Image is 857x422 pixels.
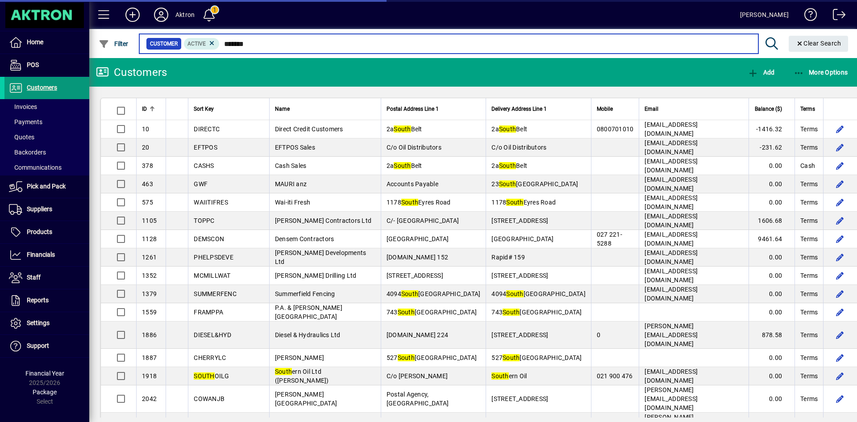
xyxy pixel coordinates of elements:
em: South [491,372,508,380]
span: Package [33,389,57,396]
em: South [499,162,516,169]
div: Balance ($) [754,104,790,114]
a: Home [4,31,89,54]
span: Terms [800,234,818,243]
a: Financials [4,244,89,266]
span: Support [27,342,49,349]
span: 2042 [142,395,157,402]
span: Wai-iti Fresh [275,199,310,206]
em: South [401,199,418,206]
span: Staff [27,274,41,281]
span: C/- [GEOGRAPHIC_DATA] [387,217,459,224]
span: WAIITIFRES [194,199,228,206]
span: Diesel & Hydraulics Ltd [275,331,341,338]
span: [EMAIL_ADDRESS][DOMAIN_NAME] [645,368,698,384]
span: 021 900 476 [597,372,633,380]
a: Quotes [4,130,89,145]
span: Mobile [597,104,613,114]
button: Edit [832,140,847,155]
span: Backorders [9,149,46,156]
td: 0.00 [749,303,795,322]
td: 878.58 [749,322,795,349]
button: Edit [832,392,847,406]
span: [PERSON_NAME][EMAIL_ADDRESS][DOMAIN_NAME] [645,386,698,411]
span: Terms [800,353,818,362]
a: POS [4,54,89,76]
button: Edit [832,268,847,283]
span: 10 [142,125,150,133]
span: 1886 [142,331,157,338]
span: [EMAIL_ADDRESS][DOMAIN_NAME] [645,286,698,302]
span: Terms [800,253,818,262]
div: Name [275,104,375,114]
mat-chip: Activation Status: Active [184,38,220,50]
span: [EMAIL_ADDRESS][DOMAIN_NAME] [645,231,698,247]
span: Terms [800,271,818,280]
span: 23 [GEOGRAPHIC_DATA] [491,180,578,188]
em: South [506,199,523,206]
span: Reports [27,297,49,304]
button: Add [118,7,147,23]
span: [STREET_ADDRESS] [491,272,548,279]
span: 527 [GEOGRAPHIC_DATA] [387,354,477,361]
td: -231.62 [749,138,795,157]
span: [EMAIL_ADDRESS][DOMAIN_NAME] [645,158,698,174]
span: [EMAIL_ADDRESS][DOMAIN_NAME] [645,249,698,265]
span: [EMAIL_ADDRESS][DOMAIN_NAME] [645,213,698,229]
span: DIESEL&HYD [194,331,231,338]
span: Cash [800,161,815,170]
span: 0800701010 [597,125,634,133]
span: 743 [GEOGRAPHIC_DATA] [387,309,477,316]
span: Email [645,104,658,114]
div: [PERSON_NAME] [740,8,789,22]
span: [PERSON_NAME][EMAIL_ADDRESS][DOMAIN_NAME] [645,322,698,347]
span: [EMAIL_ADDRESS][DOMAIN_NAME] [645,121,698,137]
span: Postal Agency, [GEOGRAPHIC_DATA] [387,391,449,407]
span: C/o Oil Distributors [491,144,546,151]
span: 027 221-5288 [597,231,622,247]
span: 0 [597,331,600,338]
span: Financial Year [25,370,64,377]
td: 1606.68 [749,212,795,230]
span: Terms [800,216,818,225]
button: Edit [832,250,847,264]
span: [PERSON_NAME] Contractors Ltd [275,217,371,224]
span: Customers [27,84,57,91]
button: Edit [832,177,847,191]
span: 2a Belt [491,162,527,169]
span: Accounts Payable [387,180,438,188]
span: SUMMERFENC [194,290,237,297]
em: South [499,180,516,188]
em: South [503,309,520,316]
span: Balance ($) [755,104,782,114]
span: OILG [194,372,229,380]
span: Terms [800,330,818,339]
td: 0.00 [749,157,795,175]
em: South [499,125,516,133]
span: [STREET_ADDRESS] [491,217,548,224]
span: POS [27,61,39,68]
td: -1416.32 [749,120,795,138]
span: FRAMPPA [194,309,223,316]
em: South [275,368,292,375]
a: Knowledge Base [798,2,817,31]
span: [PERSON_NAME][GEOGRAPHIC_DATA] [275,391,337,407]
button: Edit [832,369,847,383]
td: 0.00 [749,285,795,303]
span: Postal Address Line 1 [387,104,439,114]
span: Settings [27,319,50,326]
span: [PERSON_NAME] Developments Ltd [275,249,366,265]
td: 0.00 [749,175,795,193]
span: 1128 [142,235,157,242]
span: Home [27,38,43,46]
button: Add [745,64,777,80]
td: 0.00 [749,367,795,385]
span: Terms [800,125,818,134]
button: Profile [147,7,175,23]
td: 0.00 [749,193,795,212]
button: Filter [96,36,131,52]
div: ID [142,104,160,114]
button: Edit [832,232,847,246]
button: Edit [832,351,847,365]
em: SOUTH [194,372,214,380]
